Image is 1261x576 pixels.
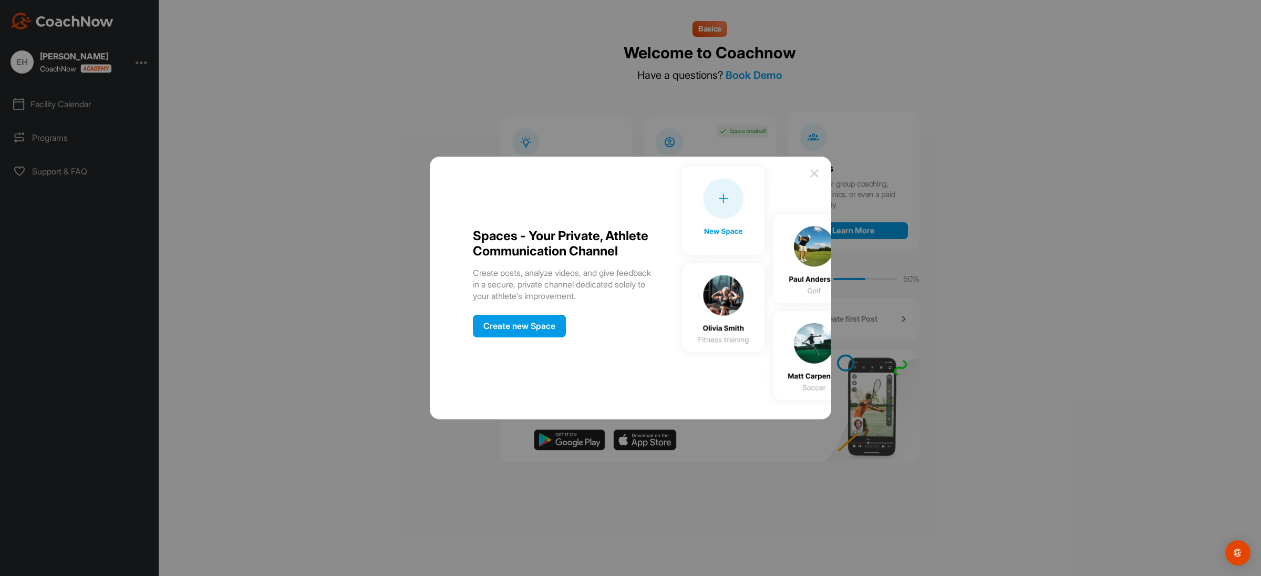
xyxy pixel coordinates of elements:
[430,157,831,419] a: Spaces - your private, athlete communication channelCreate posts, analyze videos, and give feedba...
[1225,540,1250,565] div: Open Intercom Messenger
[808,167,821,180] img: close
[473,228,657,259] div: Spaces - your private, athlete communication channel
[473,267,657,302] p: Create posts, analyze videos, and give feedback in a secure, private channel dedicated solely to ...
[473,315,566,337] div: Create new Space
[672,157,831,409] img: spaces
